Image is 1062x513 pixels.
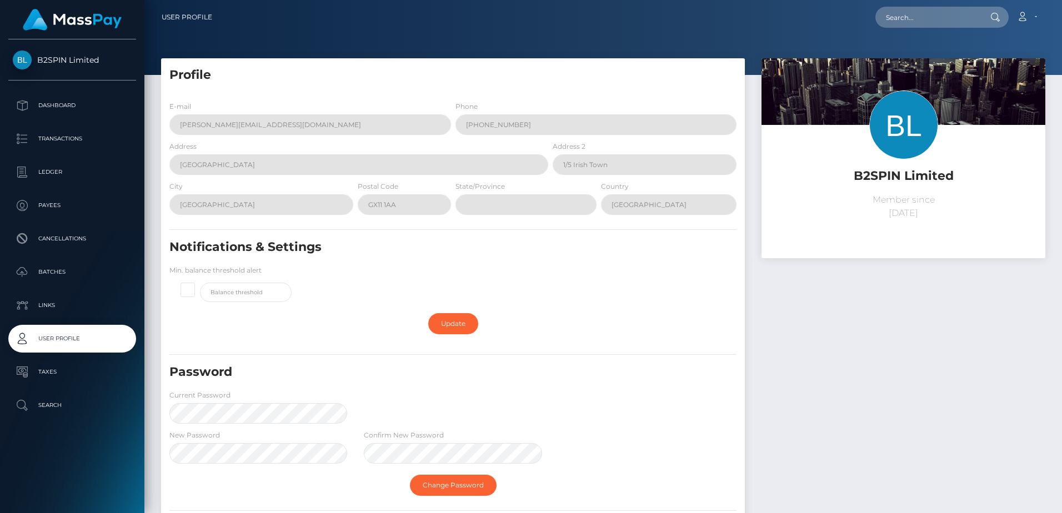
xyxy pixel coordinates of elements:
[169,390,231,400] label: Current Password
[358,182,398,192] label: Postal Code
[8,125,136,153] a: Transactions
[875,7,980,28] input: Search...
[13,230,132,247] p: Cancellations
[169,102,191,112] label: E-mail
[410,475,497,496] a: Change Password
[455,102,478,112] label: Phone
[169,182,183,192] label: City
[8,291,136,319] a: Links
[8,358,136,386] a: Taxes
[553,142,585,152] label: Address 2
[13,330,132,347] p: User Profile
[762,58,1045,247] img: ...
[13,97,132,114] p: Dashboard
[8,225,136,253] a: Cancellations
[23,9,122,31] img: MassPay Logo
[8,258,136,286] a: Batches
[8,325,136,353] a: User Profile
[428,313,478,334] a: Update
[364,430,444,440] label: Confirm New Password
[8,92,136,119] a: Dashboard
[770,168,1037,185] h5: B2SPIN Limited
[13,130,132,147] p: Transactions
[601,182,629,192] label: Country
[13,51,32,69] img: B2SPIN Limited
[8,55,136,65] span: B2SPIN Limited
[169,430,220,440] label: New Password
[455,182,505,192] label: State/Province
[8,391,136,419] a: Search
[169,239,645,256] h5: Notifications & Settings
[13,164,132,180] p: Ledger
[162,6,212,29] a: User Profile
[8,192,136,219] a: Payees
[169,67,737,84] h5: Profile
[13,297,132,314] p: Links
[13,364,132,380] p: Taxes
[169,142,197,152] label: Address
[13,264,132,280] p: Batches
[770,193,1037,220] p: Member since [DATE]
[8,158,136,186] a: Ledger
[13,197,132,214] p: Payees
[169,364,645,381] h5: Password
[13,397,132,414] p: Search
[169,265,262,275] label: Min. balance threshold alert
